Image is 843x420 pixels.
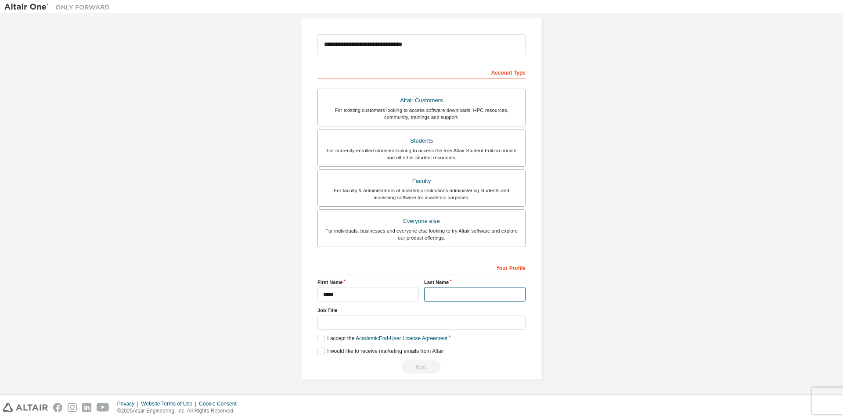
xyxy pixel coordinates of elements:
[317,307,526,314] label: Job Title
[97,403,109,412] img: youtube.svg
[199,400,241,407] div: Cookie Consent
[323,227,520,241] div: For individuals, businesses and everyone else looking to try Altair software and explore our prod...
[4,3,114,11] img: Altair One
[317,65,526,79] div: Account Type
[323,147,520,161] div: For currently enrolled students looking to access the free Altair Student Edition bundle and all ...
[117,407,242,415] p: © 2025 Altair Engineering, Inc. All Rights Reserved.
[317,260,526,274] div: Your Profile
[323,135,520,147] div: Students
[323,107,520,121] div: For existing customers looking to access software downloads, HPC resources, community, trainings ...
[323,175,520,187] div: Faculty
[53,403,62,412] img: facebook.svg
[323,94,520,107] div: Altair Customers
[424,279,526,286] label: Last Name
[68,403,77,412] img: instagram.svg
[82,403,91,412] img: linkedin.svg
[117,400,141,407] div: Privacy
[323,187,520,201] div: For faculty & administrators of academic institutions administering students and accessing softwa...
[317,279,419,286] label: First Name
[317,348,444,355] label: I would like to receive marketing emails from Altair
[317,335,447,342] label: I accept the
[317,360,526,373] div: Read and acccept EULA to continue
[323,215,520,227] div: Everyone else
[356,335,447,341] a: Academic End-User License Agreement
[3,403,48,412] img: altair_logo.svg
[141,400,199,407] div: Website Terms of Use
